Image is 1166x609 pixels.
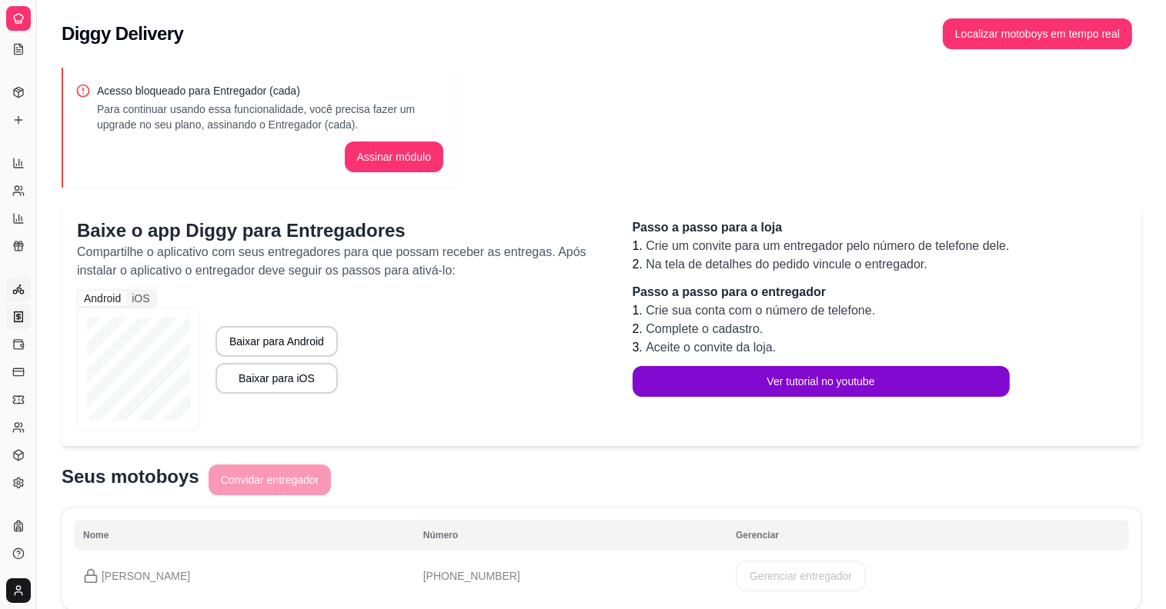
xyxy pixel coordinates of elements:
[633,218,1010,237] p: Passo a passo para a loja
[633,366,1010,397] button: Ver tutorial no youtube
[646,341,776,354] span: Aceite o convite da loja.
[943,18,1132,49] button: Localizar motoboys em tempo real
[633,237,1010,255] li: 1.
[646,258,927,271] span: Na tela de detalhes do pedido vincule o entregador.
[215,363,338,394] button: Baixar para iOS
[633,338,1010,357] li: 3.
[633,283,1010,301] p: Passo a passo para o entregador
[77,218,602,243] p: Baixe o app Diggy para Entregadores
[646,239,1009,252] span: Crie um convite para um entregador pelo número de telefone dele.
[727,520,1129,551] th: Gerenciar
[633,301,1010,320] li: 1.
[215,326,338,357] button: Baixar para Android
[62,464,199,489] p: Seus motoboys
[646,304,875,317] span: Crie sua conta com o número de telefone.
[79,291,126,306] div: Android
[126,291,155,306] div: iOS
[423,570,520,582] span: [PHONE_NUMBER]
[633,255,1010,274] li: 2.
[414,520,727,551] th: Número
[646,322,763,335] span: Complete o cadastro.
[83,568,405,584] p: [PERSON_NAME]
[77,243,602,280] p: Compartilhe o aplicativo com seus entregadores para que possam receber as entregas. Após instalar...
[74,520,414,551] th: Nome
[633,320,1010,338] li: 2.
[62,22,183,46] h2: Diggy Delivery
[345,141,444,172] button: Assinar módulo
[97,101,443,132] p: Para continuar usando essa funcionalidade, você precisa fazer um upgrade no seu plano, assinando ...
[97,83,443,98] p: Acesso bloqueado para Entregador (cada)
